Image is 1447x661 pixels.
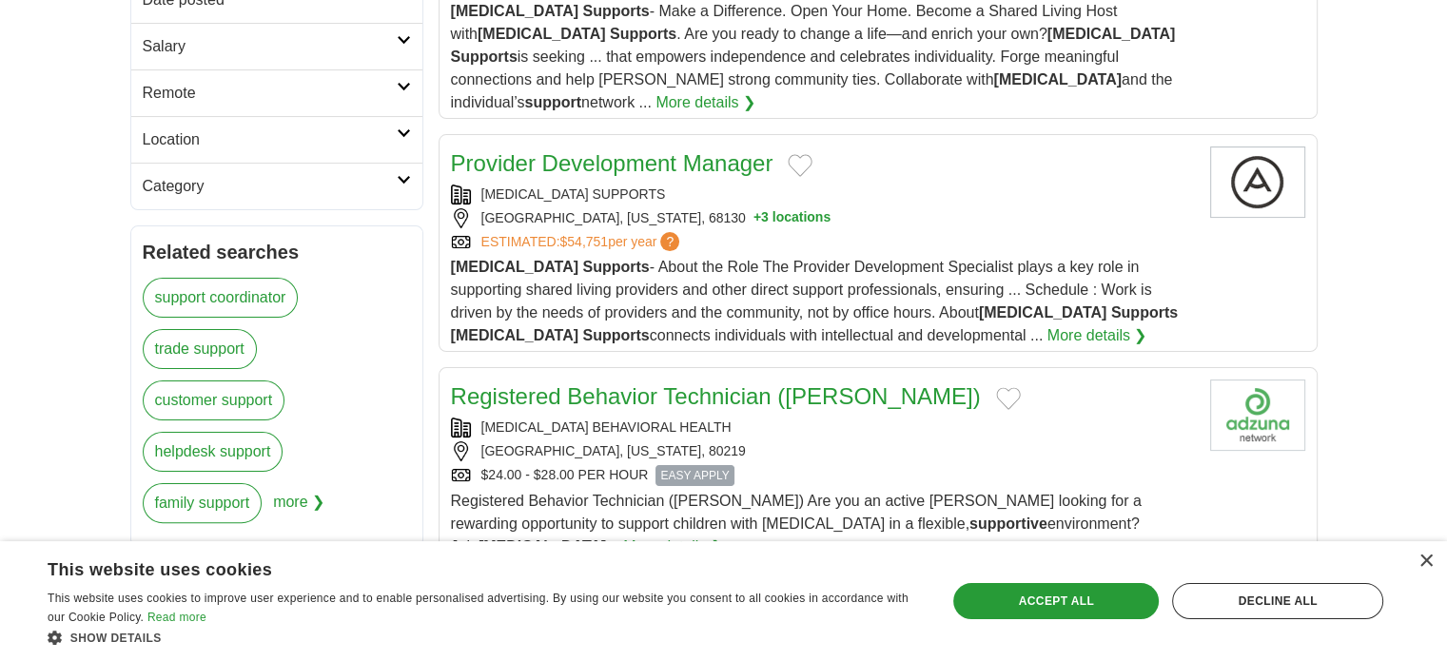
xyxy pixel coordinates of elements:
[559,234,608,249] span: $54,751
[147,611,206,624] a: Read more, opens a new window
[610,26,676,42] strong: Supports
[451,493,1142,554] span: Registered Behavior Technician ([PERSON_NAME]) Are you an active [PERSON_NAME] looking for a rewa...
[660,232,679,251] span: ?
[451,3,579,19] strong: [MEDICAL_DATA]
[953,583,1159,619] div: Accept all
[451,3,1176,110] span: - Make a Difference. Open Your Home. Become a Shared Living Host with . Are you ready to change a...
[524,94,581,110] strong: support
[623,535,723,558] a: More details ❯
[131,23,422,69] a: Salary
[655,91,755,114] a: More details ❯
[753,208,761,228] span: +
[451,441,1195,461] div: [GEOGRAPHIC_DATA], [US_STATE], 80219
[451,327,579,343] strong: [MEDICAL_DATA]
[451,259,1178,343] span: - About the Role The Provider Development Specialist plays a key role in supporting shared living...
[1047,26,1176,42] strong: [MEDICAL_DATA]
[143,483,263,523] a: family support
[451,185,1195,204] div: [MEDICAL_DATA] SUPPORTS
[451,383,981,409] a: Registered Behavior Technician ([PERSON_NAME])
[478,26,606,42] strong: [MEDICAL_DATA]
[451,208,1195,228] div: [GEOGRAPHIC_DATA], [US_STATE], 68130
[131,116,422,163] a: Location
[143,128,397,151] h2: Location
[979,304,1107,321] strong: [MEDICAL_DATA]
[143,329,257,369] a: trade support
[1047,324,1147,347] a: More details ❯
[143,238,411,266] h2: Related searches
[143,278,299,318] a: support coordinator
[582,327,649,343] strong: Supports
[48,592,909,624] span: This website uses cookies to improve user experience and to enable personalised advertising. By u...
[582,259,649,275] strong: Supports
[753,208,831,228] button: +3 locations
[1111,304,1178,321] strong: Supports
[451,150,773,176] a: Provider Development Manager
[48,553,872,581] div: This website uses cookies
[143,175,397,198] h2: Category
[996,387,1021,410] button: Add to favorite jobs
[479,538,607,554] strong: [MEDICAL_DATA]
[1210,379,1305,451] img: Company logo
[1210,146,1305,218] img: Company logo
[143,35,397,58] h2: Salary
[582,3,649,19] strong: Supports
[451,49,518,65] strong: Supports
[655,465,733,486] span: EASY APPLY
[1172,583,1383,619] div: Decline all
[451,418,1195,437] div: [MEDICAL_DATA] BEHAVIORAL HEALTH
[969,515,1047,532] strong: supportive
[143,82,397,105] h2: Remote
[481,232,684,252] a: ESTIMATED:$54,751per year?
[273,483,324,535] span: more ❯
[451,465,1195,486] div: $24.00 - $28.00 PER HOUR
[48,628,920,647] div: Show details
[131,163,422,209] a: Category
[788,154,812,177] button: Add to favorite jobs
[993,71,1122,87] strong: [MEDICAL_DATA]
[451,259,579,275] strong: [MEDICAL_DATA]
[1418,554,1433,569] div: Close
[70,632,162,645] span: Show details
[143,380,285,420] a: customer support
[131,69,422,116] a: Remote
[143,432,284,472] a: helpdesk support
